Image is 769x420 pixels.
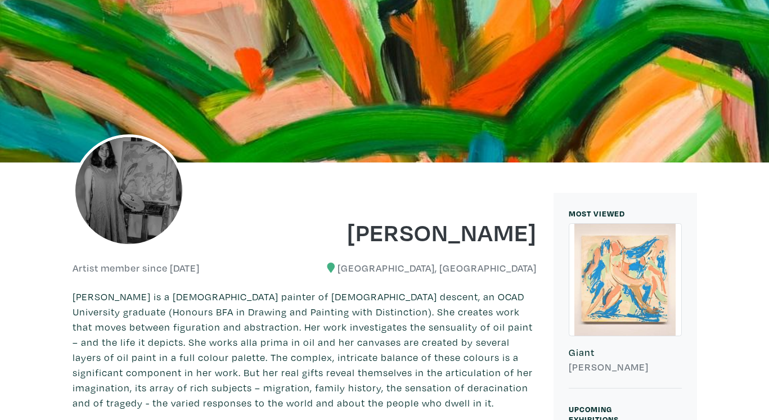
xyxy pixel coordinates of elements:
img: phpThumb.php [73,134,185,247]
p: [PERSON_NAME] is a [DEMOGRAPHIC_DATA] painter of [DEMOGRAPHIC_DATA] descent, an OCAD University g... [73,289,537,410]
h6: Artist member since [DATE] [73,262,200,274]
h1: [PERSON_NAME] [313,216,537,247]
h6: [GEOGRAPHIC_DATA], [GEOGRAPHIC_DATA] [313,262,537,274]
a: Giant [PERSON_NAME] [569,223,682,389]
h6: Giant [569,346,682,359]
h6: [PERSON_NAME] [569,361,682,373]
small: MOST VIEWED [569,208,625,219]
